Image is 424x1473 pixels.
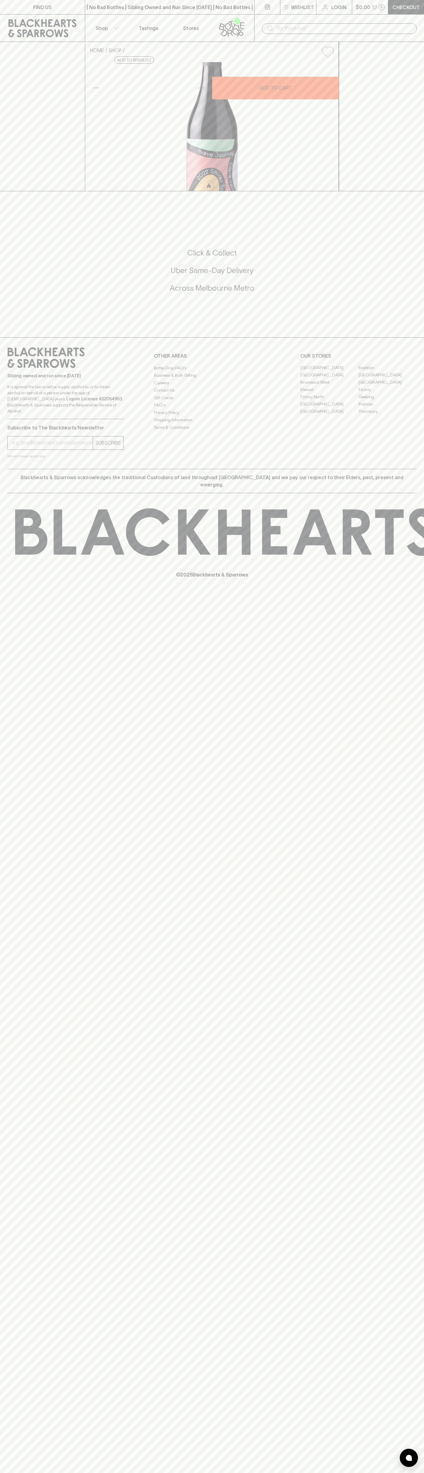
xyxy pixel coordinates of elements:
[331,4,346,11] p: Login
[300,379,359,386] a: Brunswick West
[359,379,417,386] a: [GEOGRAPHIC_DATA]
[7,373,124,379] p: Sibling owned and run since [DATE]
[154,416,270,424] a: Shipping Information
[95,439,121,446] p: SUBSCRIBE
[96,25,108,32] p: Shop
[392,4,420,11] p: Checkout
[154,379,270,386] a: Careers
[300,372,359,379] a: [GEOGRAPHIC_DATA]
[359,386,417,393] a: Fitzroy
[12,438,93,448] input: e.g. jane@blackheartsandsparrows.com.au
[109,48,122,53] a: SHOP
[212,77,339,99] button: ADD TO CART
[300,401,359,408] a: [GEOGRAPHIC_DATA]
[291,4,314,11] p: Wishlist
[7,248,417,258] h5: Click & Collect
[319,44,336,60] button: Add to wishlist
[154,364,270,372] a: Bottle Drop FAQ's
[90,48,104,53] a: HOME
[154,352,270,359] p: OTHER AREAS
[7,453,124,459] p: We will never spam you
[359,408,417,415] a: Thornbury
[154,409,270,416] a: Privacy Policy
[300,364,359,372] a: [GEOGRAPHIC_DATA]
[154,372,270,379] a: Business & Bulk Gifting
[170,15,212,42] a: Stores
[93,436,123,449] button: SUBSCRIBE
[127,15,170,42] a: Tastings
[300,408,359,415] a: [GEOGRAPHIC_DATA]
[300,386,359,393] a: Elwood
[7,266,417,276] h5: Uber Same-Day Delivery
[85,62,339,191] img: 38795.png
[33,4,52,11] p: FIND US
[356,4,370,11] p: $0.00
[359,401,417,408] a: Prahran
[300,352,417,359] p: OUR STORES
[380,5,383,9] p: 0
[85,15,128,42] button: Shop
[406,1455,412,1461] img: bubble-icon
[7,224,417,325] div: Call to action block
[7,384,124,414] p: It is against the law to sell or supply alcohol to, or to obtain alcohol on behalf of a person un...
[154,402,270,409] a: FAQ's
[7,424,124,431] p: Subscribe to The Blackhearts Newsletter
[154,424,270,431] a: Terms & Conditions
[7,283,417,293] h5: Across Melbourne Metro
[183,25,199,32] p: Stores
[359,393,417,401] a: Geelong
[66,396,122,401] strong: Liquor License #32064953
[154,394,270,401] a: Gift Cards
[12,474,412,488] p: Blackhearts & Sparrows acknowledges the traditional Custodians of land throughout [GEOGRAPHIC_DAT...
[154,387,270,394] a: Contact Us
[300,393,359,401] a: Fitzroy North
[359,372,417,379] a: [GEOGRAPHIC_DATA]
[114,56,154,64] button: Add to wishlist
[276,24,412,33] input: Try "Pinot noir"
[139,25,158,32] p: Tastings
[259,84,292,92] p: ADD TO CART
[359,364,417,372] a: Braddon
